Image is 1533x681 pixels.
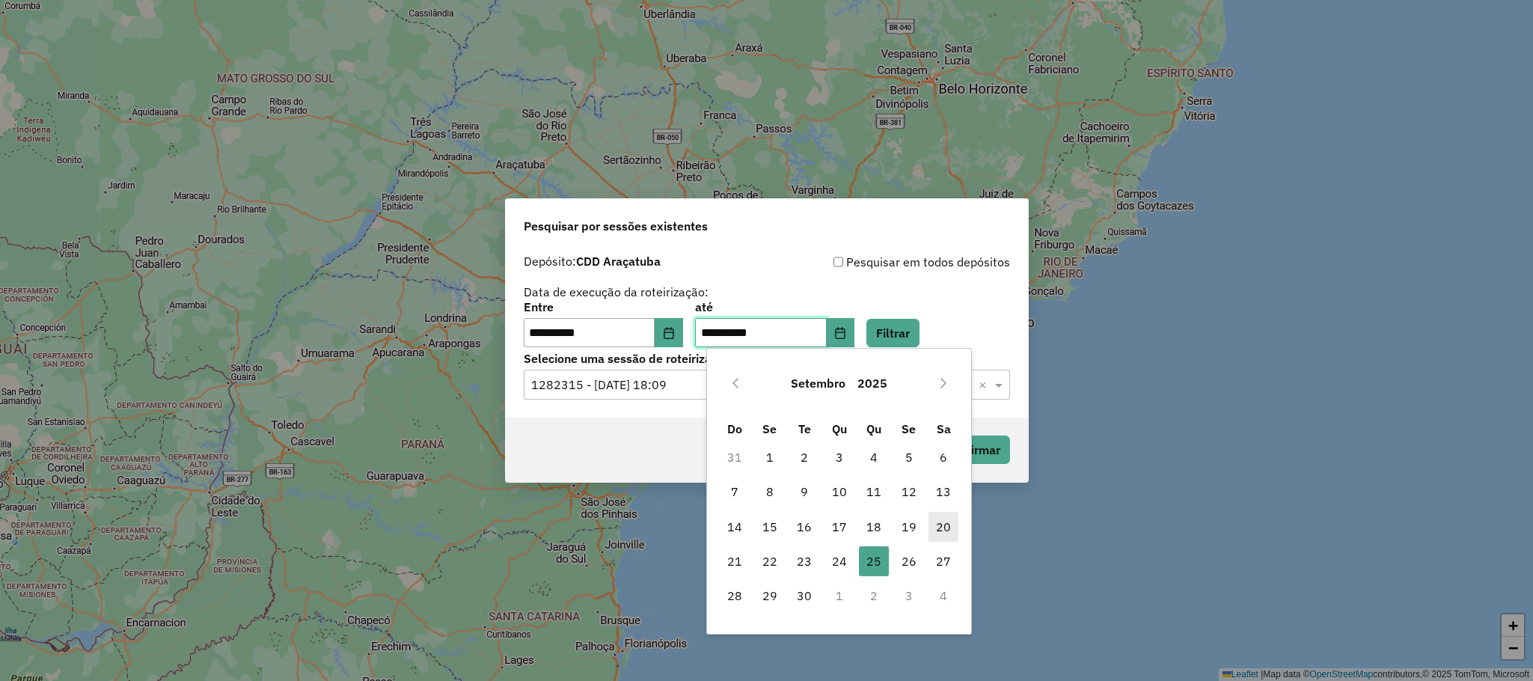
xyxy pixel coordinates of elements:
[926,509,961,543] td: 20
[755,477,785,507] span: 8
[717,544,753,578] td: 21
[824,546,854,576] span: 24
[576,254,661,269] strong: CDD Araçatuba
[928,546,958,576] span: 27
[695,298,854,316] label: até
[717,509,753,543] td: 14
[755,442,785,472] span: 1
[859,477,889,507] span: 11
[822,474,857,509] td: 10
[857,578,892,613] td: 2
[720,546,750,576] span: 21
[926,578,961,613] td: 4
[787,440,822,474] td: 2
[822,440,857,474] td: 3
[822,509,857,543] td: 17
[755,581,785,611] span: 29
[706,348,972,635] div: Choose Date
[717,440,753,474] td: 31
[832,421,847,436] span: Qu
[789,581,819,611] span: 30
[789,512,819,542] span: 16
[655,318,683,348] button: Choose Date
[524,298,683,316] label: Entre
[894,477,924,507] span: 12
[866,421,881,436] span: Qu
[717,578,753,613] td: 28
[892,578,927,613] td: 3
[720,477,750,507] span: 7
[723,371,747,395] button: Previous Month
[824,442,854,472] span: 3
[979,376,991,394] span: Clear all
[926,474,961,509] td: 13
[524,217,708,235] span: Pesquisar por sessões existentes
[717,474,753,509] td: 7
[894,546,924,576] span: 26
[859,512,889,542] span: 18
[892,544,927,578] td: 26
[928,477,958,507] span: 13
[894,442,924,472] span: 5
[720,512,750,542] span: 14
[753,440,788,474] td: 1
[787,578,822,613] td: 30
[798,421,811,436] span: Te
[789,477,819,507] span: 9
[720,581,750,611] span: 28
[892,474,927,509] td: 12
[937,421,951,436] span: Sa
[789,442,819,472] span: 2
[762,421,777,436] span: Se
[931,371,955,395] button: Next Month
[789,546,819,576] span: 23
[892,440,927,474] td: 5
[859,546,889,576] span: 25
[928,442,958,472] span: 6
[753,509,788,543] td: 15
[827,318,855,348] button: Choose Date
[851,365,893,401] button: Choose Year
[787,474,822,509] td: 9
[785,365,851,401] button: Choose Month
[524,283,709,301] label: Data de execução da roteirização:
[866,319,920,347] button: Filtrar
[727,421,742,436] span: Do
[753,578,788,613] td: 29
[936,436,1010,464] button: Confirmar
[857,474,892,509] td: 11
[824,477,854,507] span: 10
[753,474,788,509] td: 8
[755,512,785,542] span: 15
[926,440,961,474] td: 6
[822,544,857,578] td: 24
[859,442,889,472] span: 4
[892,509,927,543] td: 19
[524,252,661,270] label: Depósito:
[857,440,892,474] td: 4
[822,578,857,613] td: 1
[926,544,961,578] td: 27
[894,512,924,542] span: 19
[753,544,788,578] td: 22
[767,253,1010,271] div: Pesquisar em todos depósitos
[902,421,916,436] span: Se
[787,509,822,543] td: 16
[857,509,892,543] td: 18
[928,512,958,542] span: 20
[787,544,822,578] td: 23
[755,546,785,576] span: 22
[524,349,1010,367] label: Selecione uma sessão de roteirização:
[857,544,892,578] td: 25
[824,512,854,542] span: 17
